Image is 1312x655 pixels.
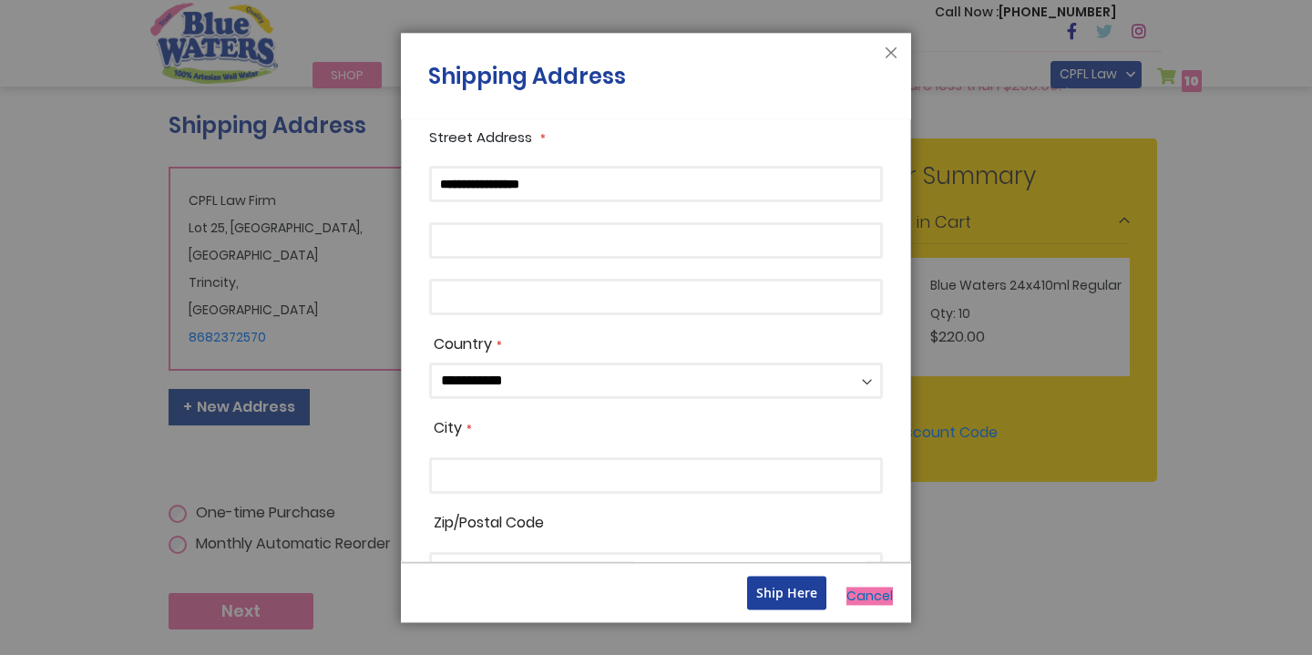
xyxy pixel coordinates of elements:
h1: Shipping Address [428,60,626,102]
span: Zip/Postal Code [434,512,544,533]
span: Ship Here [756,584,817,601]
span: Street Address [429,128,532,147]
span: Country [434,333,492,354]
button: Ship Here [747,576,826,609]
button: Cancel [846,588,893,606]
span: City [434,417,462,438]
